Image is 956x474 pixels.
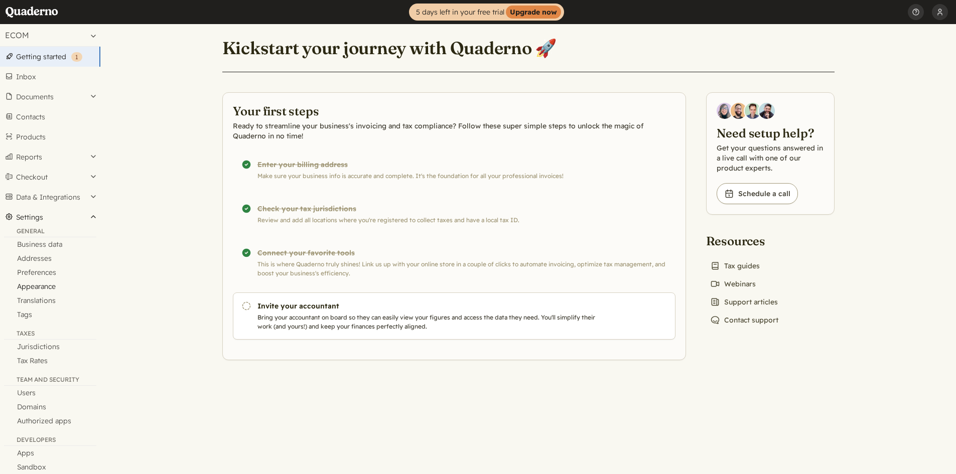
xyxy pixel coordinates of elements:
h2: Resources [706,233,782,249]
p: Ready to streamline your business's invoicing and tax compliance? Follow these super simple steps... [233,121,675,141]
a: Contact support [706,313,782,327]
p: Get your questions answered in a live call with one of our product experts. [717,143,824,173]
img: Diana Carrasco, Account Executive at Quaderno [717,103,733,119]
a: 5 days left in your free trialUpgrade now [409,4,564,21]
a: Invite your accountant Bring your accountant on board so they can easily view your figures and ac... [233,292,675,340]
div: Team and security [4,376,96,386]
div: General [4,227,96,237]
p: Bring your accountant on board so they can easily view your figures and access the data they need... [257,313,600,331]
a: Support articles [706,295,782,309]
h3: Invite your accountant [257,301,600,311]
span: 1 [75,53,78,61]
h2: Your first steps [233,103,675,119]
div: Taxes [4,330,96,340]
img: Javier Rubio, DevRel at Quaderno [759,103,775,119]
h1: Kickstart your journey with Quaderno 🚀 [222,37,557,59]
strong: Upgrade now [506,6,561,19]
a: Schedule a call [717,183,798,204]
div: Developers [4,436,96,446]
img: Jairo Fumero, Account Executive at Quaderno [731,103,747,119]
a: Webinars [706,277,760,291]
a: Tax guides [706,259,764,273]
img: Ivo Oltmans, Business Developer at Quaderno [745,103,761,119]
h2: Need setup help? [717,125,824,141]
